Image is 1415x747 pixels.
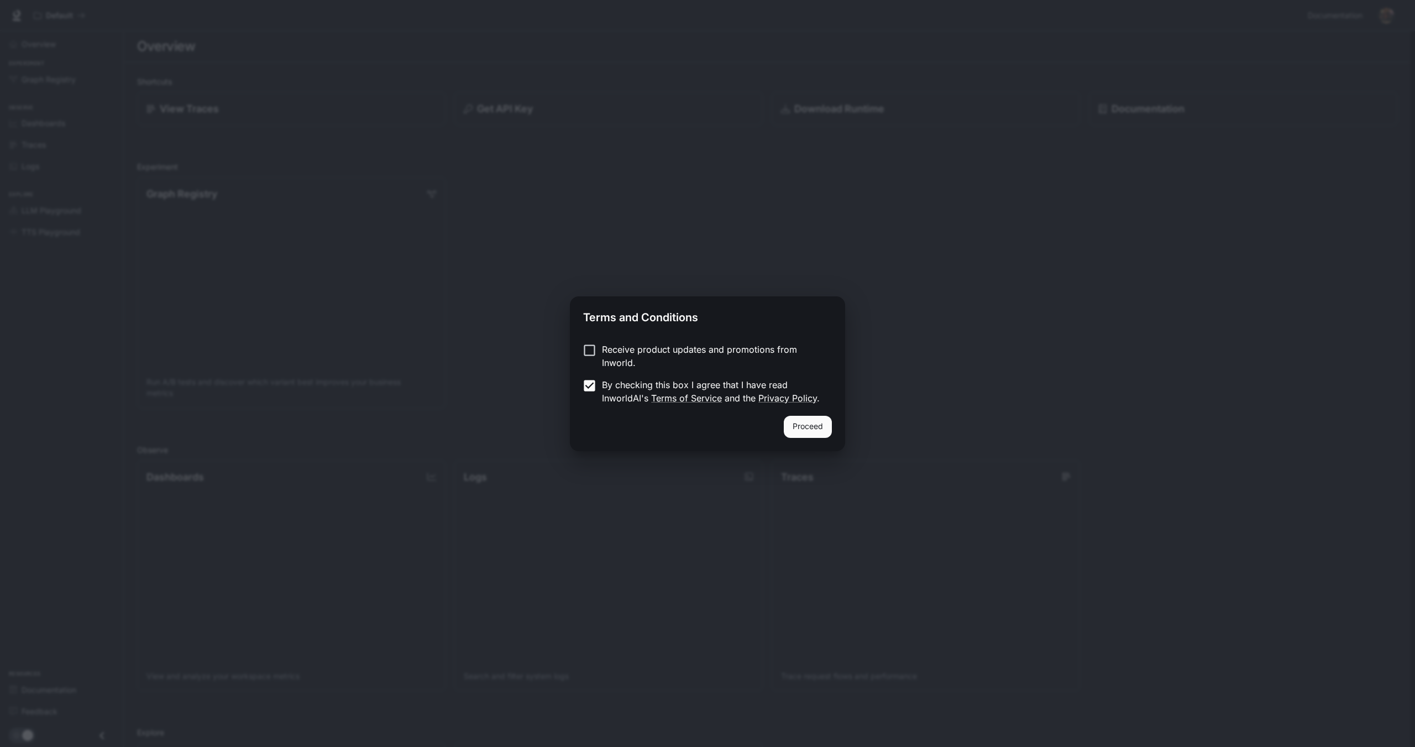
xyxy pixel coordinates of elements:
button: Proceed [784,416,832,438]
a: Terms of Service [651,393,722,404]
p: Receive product updates and promotions from Inworld. [602,343,823,369]
a: Privacy Policy [758,393,817,404]
h2: Terms and Conditions [570,296,845,334]
p: By checking this box I agree that I have read InworldAI's and the . [602,378,823,405]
